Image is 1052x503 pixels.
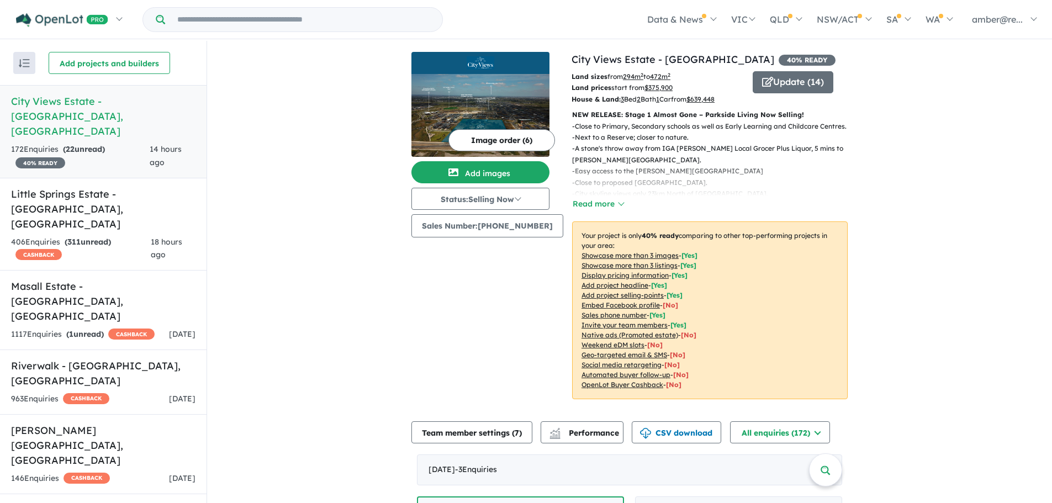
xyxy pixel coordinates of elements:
span: 14 hours ago [150,144,182,167]
u: 2 [637,95,641,103]
button: Update (14) [753,71,833,93]
u: Sales phone number [581,311,647,319]
u: Add project headline [581,281,648,289]
span: to [643,72,670,81]
div: 1117 Enquir ies [11,328,155,341]
p: Your project is only comparing to other top-performing projects in your area: - - - - - - - - - -... [572,221,848,399]
img: line-chart.svg [550,428,560,434]
span: Performance [551,428,619,438]
button: Performance [541,421,623,443]
p: Bed Bath Car from [572,94,744,105]
button: Team member settings (7) [411,421,532,443]
span: 40 % READY [779,55,836,66]
span: [DATE] [169,329,195,339]
span: [ Yes ] [649,311,665,319]
div: 146 Enquir ies [11,472,110,485]
p: - Easy access to the [PERSON_NAME][GEOGRAPHIC_DATA] [572,166,857,177]
strong: ( unread) [66,329,104,339]
u: Weekend eDM slots [581,341,644,349]
span: [DATE] [169,473,195,483]
u: Automated buyer follow-up [581,370,670,379]
span: [ Yes ] [672,271,688,279]
div: [DATE] [417,454,842,485]
button: Add projects and builders [49,52,170,74]
p: - Close to Primary, Secondary schools as well as Early Learning and Childcare Centres. [572,121,857,132]
p: - A stone's throw away from IGA [PERSON_NAME] Local Grocer Plus Liquor, 5 mins to [PERSON_NAME][G... [572,143,857,166]
img: City Views Estate - Wollert [411,74,549,157]
span: 22 [66,144,75,154]
button: Image order (6) [448,129,555,151]
u: 472 m [650,72,670,81]
span: CASHBACK [108,329,155,340]
u: $ 375,900 [644,83,673,92]
h5: Riverwalk - [GEOGRAPHIC_DATA] , [GEOGRAPHIC_DATA] [11,358,195,388]
strong: ( unread) [63,144,105,154]
sup: 2 [668,72,670,78]
span: [No] [666,380,681,389]
u: Showcase more than 3 listings [581,261,678,269]
span: amber@re... [972,14,1023,25]
h5: Masall Estate - [GEOGRAPHIC_DATA] , [GEOGRAPHIC_DATA] [11,279,195,324]
u: Embed Facebook profile [581,301,660,309]
img: bar-chart.svg [549,431,561,438]
u: Social media retargeting [581,361,662,369]
button: Status:Selling Now [411,188,549,210]
u: Display pricing information [581,271,669,279]
span: [ Yes ] [681,251,697,260]
span: 40 % READY [15,157,65,168]
div: 963 Enquir ies [11,393,109,406]
strong: ( unread) [65,237,111,247]
a: City Views Estate - Wollert LogoCity Views Estate - Wollert [411,52,549,157]
h5: City Views Estate - [GEOGRAPHIC_DATA] , [GEOGRAPHIC_DATA] [11,94,195,139]
b: 40 % ready [642,231,679,240]
h5: [PERSON_NAME][GEOGRAPHIC_DATA] , [GEOGRAPHIC_DATA] [11,423,195,468]
button: Sales Number:[PHONE_NUMBER] [411,214,563,237]
input: Try estate name, suburb, builder or developer [167,8,440,31]
span: - 3 Enquir ies [455,464,497,474]
b: Land sizes [572,72,607,81]
span: [No] [681,331,696,339]
u: 3 [621,95,624,103]
button: CSV download [632,421,721,443]
p: - City skyline views only 23km North of [GEOGRAPHIC_DATA]. [572,188,857,199]
sup: 2 [641,72,643,78]
span: CASHBACK [15,249,62,260]
u: $ 639,448 [686,95,715,103]
p: start from [572,82,744,93]
span: CASHBACK [63,393,109,404]
img: sort.svg [19,59,30,67]
u: 294 m [623,72,643,81]
span: 18 hours ago [151,237,182,260]
img: City Views Estate - Wollert Logo [416,56,545,70]
span: [ Yes ] [667,291,683,299]
span: [No] [670,351,685,359]
span: [ Yes ] [670,321,686,329]
span: 311 [67,237,81,247]
span: 7 [515,428,519,438]
b: Land prices [572,83,611,92]
span: [ Yes ] [680,261,696,269]
u: Geo-targeted email & SMS [581,351,667,359]
span: [No] [673,370,689,379]
u: Showcase more than 3 images [581,251,679,260]
div: 406 Enquir ies [11,236,151,262]
b: House & Land: [572,95,621,103]
h5: Little Springs Estate - [GEOGRAPHIC_DATA] , [GEOGRAPHIC_DATA] [11,187,195,231]
u: 1 [656,95,659,103]
u: Add project selling-points [581,291,664,299]
u: Native ads (Promoted estate) [581,331,678,339]
button: Add images [411,161,549,183]
p: - Next to a Reserve; closer to nature. [572,132,857,143]
img: download icon [640,428,651,439]
span: [No] [664,361,680,369]
p: NEW RELEASE: Stage 1 Almost Gone – Parkside Living Now Selling! [572,109,848,120]
p: from [572,71,744,82]
span: CASHBACK [64,473,110,484]
img: Openlot PRO Logo White [16,13,108,27]
u: OpenLot Buyer Cashback [581,380,663,389]
span: [ Yes ] [651,281,667,289]
a: City Views Estate - [GEOGRAPHIC_DATA] [572,53,774,66]
span: [DATE] [169,394,195,404]
span: [ No ] [663,301,678,309]
span: [No] [647,341,663,349]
